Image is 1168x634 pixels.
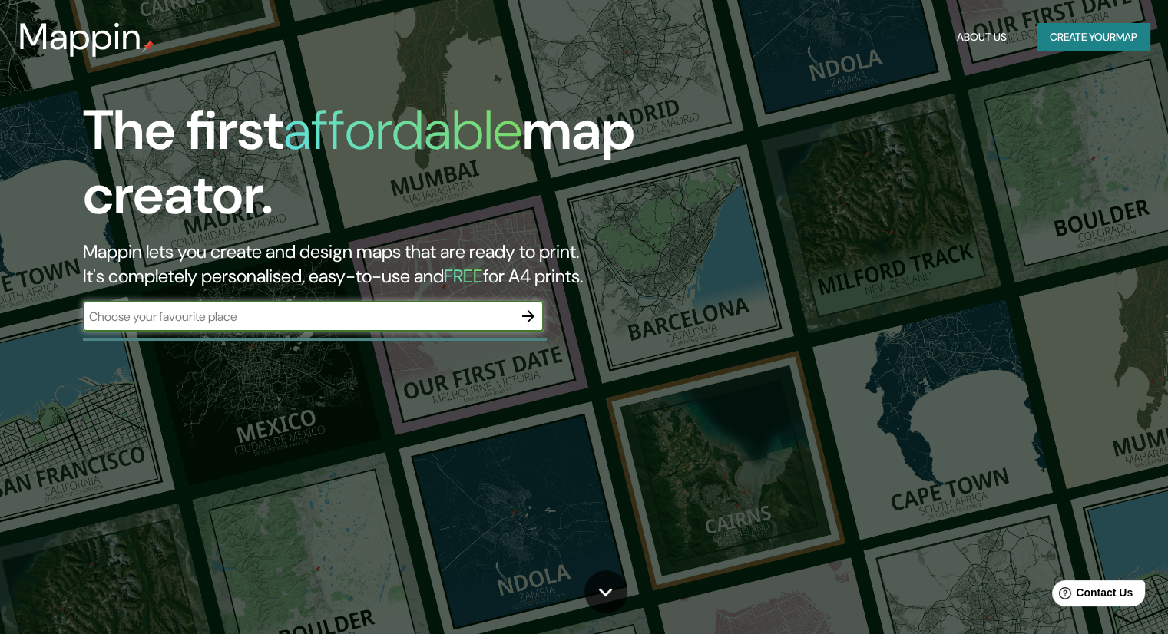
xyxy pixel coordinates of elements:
[83,98,667,239] h1: The first map creator.
[83,239,667,289] h2: Mappin lets you create and design maps that are ready to print. It's completely personalised, eas...
[83,308,513,325] input: Choose your favourite place
[283,94,522,166] h1: affordable
[1031,574,1151,617] iframe: Help widget launcher
[444,264,483,288] h5: FREE
[1037,23,1150,51] button: Create yourmap
[18,15,142,58] h3: Mappin
[951,23,1013,51] button: About Us
[142,40,154,52] img: mappin-pin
